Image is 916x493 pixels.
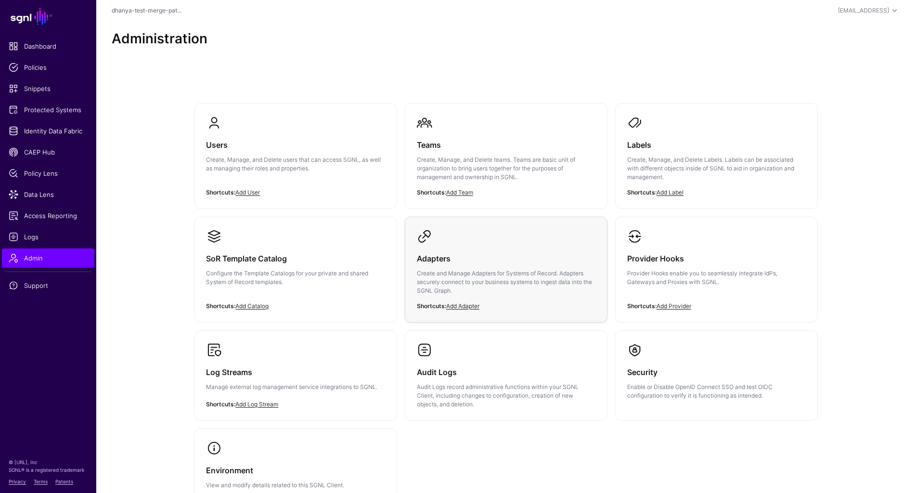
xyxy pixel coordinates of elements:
h3: Security [627,365,806,379]
a: Audit LogsAudit Logs record administrative functions within your SGNL Client, including changes t... [405,331,607,420]
h2: Administration [112,31,901,47]
h3: Environment [206,464,385,477]
strong: Shortcuts: [206,189,236,196]
span: Data Lens [9,190,88,199]
a: dhanya-test-merge-pat... [112,7,181,14]
a: SecurityEnable or Disable OpenID Connect SSO and test OIDC configuration to verify it is function... [616,331,817,412]
h3: Audit Logs [417,365,595,379]
p: Configure the Template Catalogs for your private and shared System of Record templates. [206,269,385,286]
span: Dashboard [9,41,88,51]
a: Access Reporting [2,206,94,225]
a: Privacy [9,479,26,484]
span: CAEP Hub [9,147,88,157]
a: UsersCreate, Manage, and Delete users that can access SGNL, as well as managing their roles and p... [195,104,397,200]
a: Identity Data Fabric [2,121,94,141]
span: Identity Data Fabric [9,126,88,136]
h3: Labels [627,138,806,152]
p: Create, Manage, and Delete users that can access SGNL, as well as managing their roles and proper... [206,156,385,173]
span: Snippets [9,84,88,93]
a: Provider HooksProvider Hooks enable you to seamlessly integrate IdPs, Gateways and Proxies with S... [616,217,817,313]
p: Enable or Disable OpenID Connect SSO and test OIDC configuration to verify it is functioning as i... [627,383,806,400]
a: Add Catalog [236,302,269,310]
h3: Adapters [417,252,595,265]
strong: Shortcuts: [206,401,236,408]
a: AdaptersCreate and Manage Adapters for Systems of Record. Adapters securely connect to your busin... [405,217,607,322]
a: CAEP Hub [2,143,94,162]
span: Protected Systems [9,105,88,115]
a: Add Adapter [446,302,479,310]
a: Data Lens [2,185,94,204]
strong: Shortcuts: [627,189,657,196]
span: Policies [9,63,88,72]
a: Terms [34,479,48,484]
a: SoR Template CatalogConfigure the Template Catalogs for your private and shared System of Record ... [195,217,397,313]
strong: Shortcuts: [417,302,446,310]
h3: Provider Hooks [627,252,806,265]
span: Logs [9,232,88,242]
a: Log StreamsManage external log management service integrations to SGNL. [195,331,397,418]
a: Patents [55,479,73,484]
p: SGNL® is a registered trademark [9,466,88,474]
a: Add User [236,189,260,196]
a: TeamsCreate, Manage, and Delete teams. Teams are basic unit of organization to bring users togeth... [405,104,607,208]
strong: Shortcuts: [206,302,236,310]
p: Create, Manage, and Delete Labels. Labels can be associated with different objects inside of SGNL... [627,156,806,182]
a: Snippets [2,79,94,98]
h3: Teams [417,138,595,152]
p: Audit Logs record administrative functions within your SGNL Client, including changes to configur... [417,383,595,409]
a: Policy Lens [2,164,94,183]
a: Logs [2,227,94,246]
p: Create, Manage, and Delete teams. Teams are basic unit of organization to bring users together fo... [417,156,595,182]
a: Add Label [657,189,684,196]
h3: SoR Template Catalog [206,252,385,265]
a: LabelsCreate, Manage, and Delete Labels. Labels can be associated with different objects inside o... [616,104,817,208]
span: Admin [9,253,88,263]
strong: Shortcuts: [417,189,446,196]
h3: Log Streams [206,365,385,379]
a: Protected Systems [2,100,94,119]
span: Support [9,281,88,290]
p: Provider Hooks enable you to seamlessly integrate IdPs, Gateways and Proxies with SGNL. [627,269,806,286]
a: SGNL [6,6,90,27]
a: Add Log Stream [236,401,279,408]
strong: Shortcuts: [627,302,657,310]
div: [EMAIL_ADDRESS] [838,6,889,15]
span: Policy Lens [9,169,88,178]
span: Access Reporting [9,211,88,221]
p: Create and Manage Adapters for Systems of Record. Adapters securely connect to your business syst... [417,269,595,295]
p: © [URL], Inc [9,458,88,466]
h3: Users [206,138,385,152]
a: Admin [2,248,94,268]
a: Add Team [446,189,473,196]
a: Dashboard [2,37,94,56]
p: View and modify details related to this SGNL Client. [206,481,385,490]
p: Manage external log management service integrations to SGNL. [206,383,385,391]
a: Policies [2,58,94,77]
a: Add Provider [657,302,691,310]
